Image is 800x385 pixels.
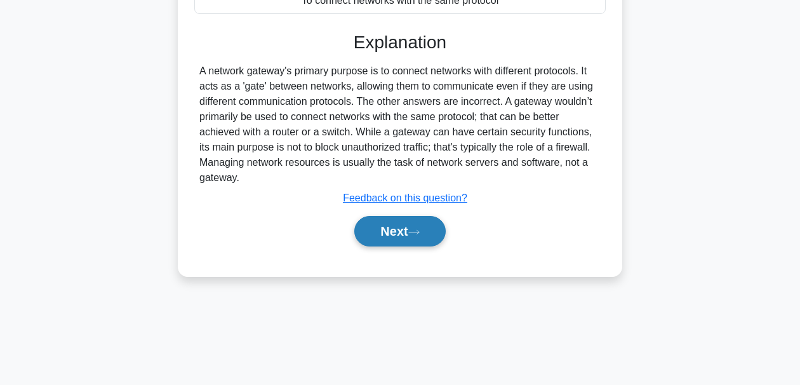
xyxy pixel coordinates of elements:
[354,216,445,247] button: Next
[202,32,598,53] h3: Explanation
[343,192,467,203] a: Feedback on this question?
[199,64,601,186] div: A network gateway's primary purpose is to connect networks with different protocols. It acts as a...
